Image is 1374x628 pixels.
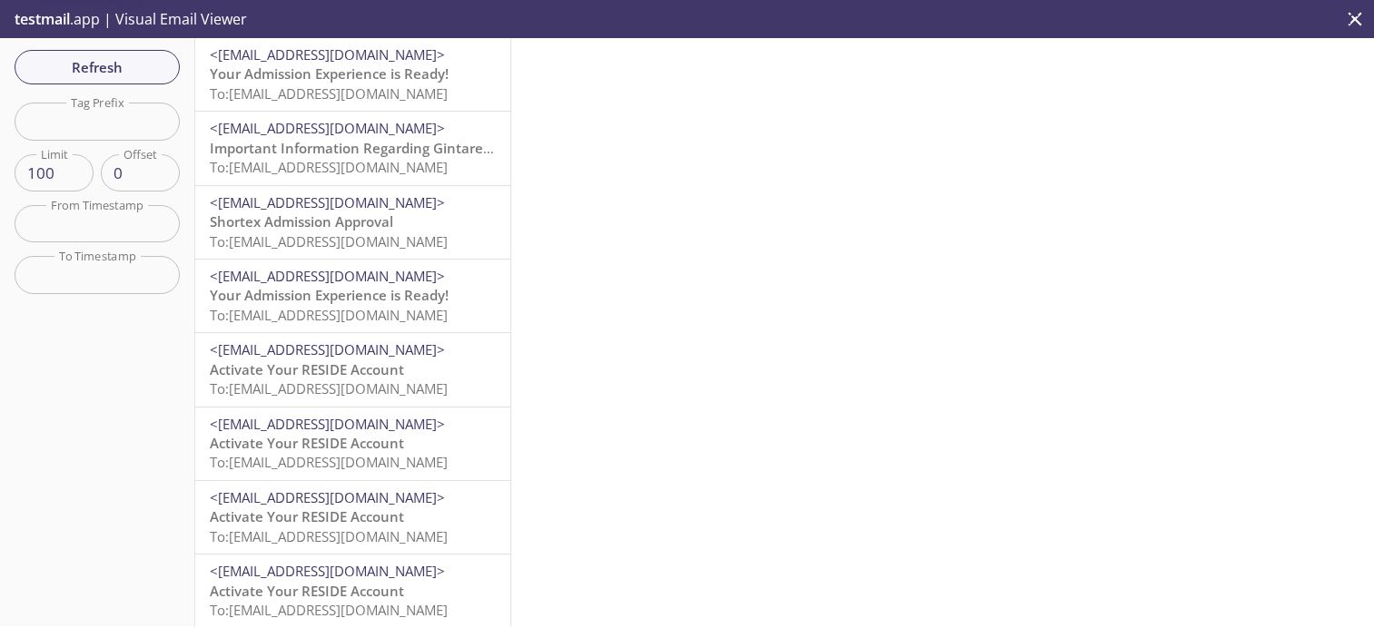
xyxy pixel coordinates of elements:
[210,453,448,471] span: To: [EMAIL_ADDRESS][DOMAIN_NAME]
[195,481,510,554] div: <[EMAIL_ADDRESS][DOMAIN_NAME]>Activate Your RESIDE AccountTo:[EMAIL_ADDRESS][DOMAIN_NAME]
[210,286,449,304] span: Your Admission Experience is Ready!
[210,379,448,397] span: To: [EMAIL_ADDRESS][DOMAIN_NAME]
[210,232,448,250] span: To: [EMAIL_ADDRESS][DOMAIN_NAME]
[195,112,510,184] div: <[EMAIL_ADDRESS][DOMAIN_NAME]>Important Information Regarding Gintare Test's Admission to ACME 20...
[195,260,510,332] div: <[EMAIL_ADDRESS][DOMAIN_NAME]>Your Admission Experience is Ready!To:[EMAIL_ADDRESS][DOMAIN_NAME]
[29,55,165,79] span: Refresh
[210,64,449,83] span: Your Admission Experience is Ready!
[210,434,404,452] span: Activate Your RESIDE Account
[210,562,445,580] span: <[EMAIL_ADDRESS][DOMAIN_NAME]>
[195,554,510,627] div: <[EMAIL_ADDRESS][DOMAIN_NAME]>Activate Your RESIDE AccountTo:[EMAIL_ADDRESS][DOMAIN_NAME]
[210,84,448,103] span: To: [EMAIL_ADDRESS][DOMAIN_NAME]
[195,186,510,259] div: <[EMAIL_ADDRESS][DOMAIN_NAME]>Shortex Admission ApprovalTo:[EMAIL_ADDRESS][DOMAIN_NAME]
[210,119,445,137] span: <[EMAIL_ADDRESS][DOMAIN_NAME]>
[210,212,393,231] span: Shortex Admission Approval
[210,415,445,433] span: <[EMAIL_ADDRESS][DOMAIN_NAME]>
[195,333,510,406] div: <[EMAIL_ADDRESS][DOMAIN_NAME]>Activate Your RESIDE AccountTo:[EMAIL_ADDRESS][DOMAIN_NAME]
[210,488,445,506] span: <[EMAIL_ADDRESS][DOMAIN_NAME]>
[210,360,404,378] span: Activate Your RESIDE Account
[210,158,448,176] span: To: [EMAIL_ADDRESS][DOMAIN_NAME]
[210,601,448,619] span: To: [EMAIL_ADDRESS][DOMAIN_NAME]
[210,267,445,285] span: <[EMAIL_ADDRESS][DOMAIN_NAME]>
[210,45,445,64] span: <[EMAIL_ADDRESS][DOMAIN_NAME]>
[15,50,180,84] button: Refresh
[15,9,70,29] span: testmail
[195,407,510,480] div: <[EMAIL_ADDRESS][DOMAIN_NAME]>Activate Your RESIDE AccountTo:[EMAIL_ADDRESS][DOMAIN_NAME]
[210,193,445,211] span: <[EMAIL_ADDRESS][DOMAIN_NAME]>
[210,306,448,324] span: To: [EMAIL_ADDRESS][DOMAIN_NAME]
[210,139,690,157] span: Important Information Regarding Gintare Test's Admission to ACME 2019
[210,340,445,358] span: <[EMAIL_ADDRESS][DOMAIN_NAME]>
[210,507,404,525] span: Activate Your RESIDE Account
[195,38,510,111] div: <[EMAIL_ADDRESS][DOMAIN_NAME]>Your Admission Experience is Ready!To:[EMAIL_ADDRESS][DOMAIN_NAME]
[210,527,448,545] span: To: [EMAIL_ADDRESS][DOMAIN_NAME]
[210,582,404,600] span: Activate Your RESIDE Account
